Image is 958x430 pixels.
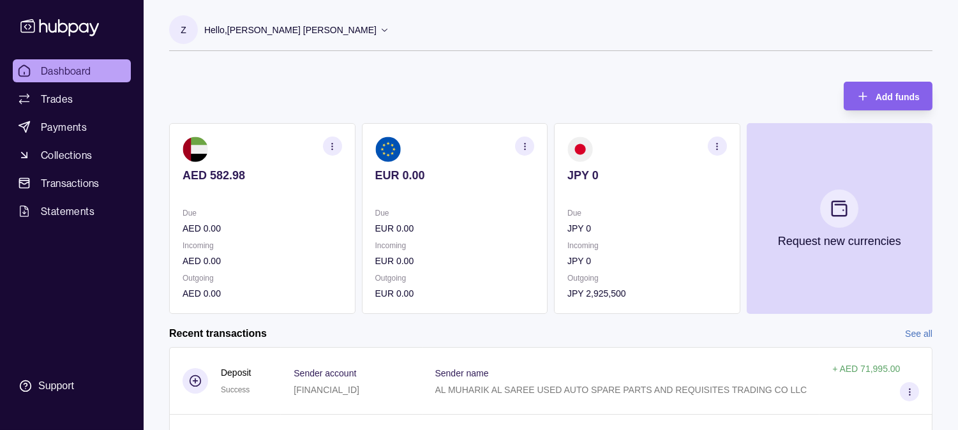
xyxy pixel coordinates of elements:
p: Due [375,206,535,220]
span: Trades [41,91,73,107]
span: Dashboard [41,63,91,78]
a: Payments [13,115,131,138]
span: Add funds [876,92,920,102]
img: ae [183,137,208,162]
span: Transactions [41,175,100,191]
p: Hello, [PERSON_NAME] [PERSON_NAME] [204,23,377,37]
span: Payments [41,119,87,135]
a: Statements [13,200,131,223]
p: Outgoing [375,271,535,285]
a: Dashboard [13,59,131,82]
p: JPY 0 [567,168,727,182]
p: Sender account [294,368,356,378]
p: Incoming [567,239,727,253]
h2: Recent transactions [169,327,267,341]
p: AED 0.00 [183,286,342,300]
a: Trades [13,87,131,110]
p: AL MUHARIK AL SAREE USED AUTO SPARE PARTS AND REQUISITES TRADING CO LLC [435,385,807,395]
span: Success [221,385,250,394]
a: Transactions [13,172,131,195]
p: Incoming [183,239,342,253]
p: EUR 0.00 [375,221,535,235]
button: Request new currencies [747,123,933,314]
a: Support [13,373,131,399]
p: JPY 2,925,500 [567,286,727,300]
p: Incoming [375,239,535,253]
button: Add funds [844,82,932,110]
p: EUR 0.00 [375,168,535,182]
div: Support [38,379,74,393]
p: + AED 71,995.00 [832,364,900,374]
p: Due [183,206,342,220]
img: eu [375,137,401,162]
p: AED 0.00 [183,254,342,268]
p: JPY 0 [567,221,727,235]
p: AED 582.98 [183,168,342,182]
span: Collections [41,147,92,163]
p: Outgoing [567,271,727,285]
a: See all [905,327,932,341]
img: jp [567,137,593,162]
p: Sender name [435,368,489,378]
p: Due [567,206,727,220]
a: Collections [13,144,131,167]
p: AED 0.00 [183,221,342,235]
p: [FINANCIAL_ID] [294,385,359,395]
p: EUR 0.00 [375,254,535,268]
p: Deposit [221,366,251,380]
p: Outgoing [183,271,342,285]
p: Z [181,23,186,37]
p: Request new currencies [778,234,901,248]
span: Statements [41,204,94,219]
p: JPY 0 [567,254,727,268]
p: EUR 0.00 [375,286,535,300]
